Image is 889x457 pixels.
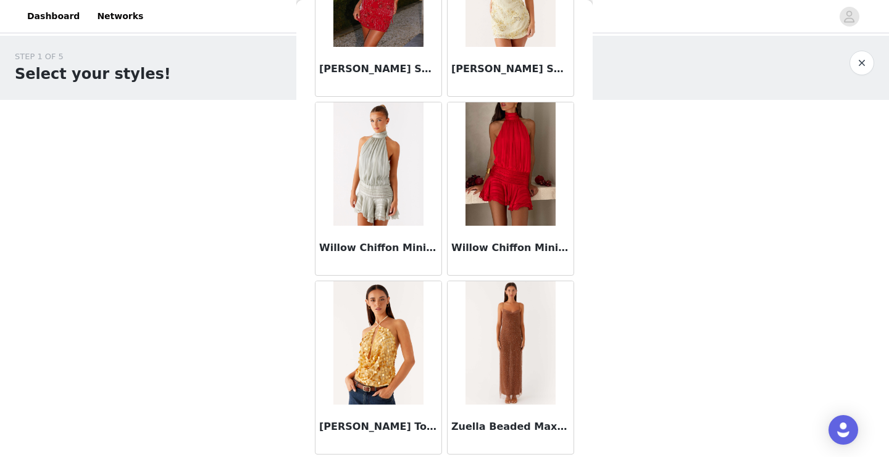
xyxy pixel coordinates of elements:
[333,102,423,226] img: Willow Chiffon Mini Dress - Green
[843,7,855,27] div: avatar
[20,2,87,30] a: Dashboard
[319,62,438,76] h3: [PERSON_NAME] Sequin Cami Mini Dress - Red
[451,62,570,76] h3: [PERSON_NAME] Sequin Cami Mini Dress - Yellow
[451,241,570,255] h3: Willow Chiffon Mini Dress - Red
[828,415,858,445] div: Open Intercom Messenger
[333,281,423,405] img: Xander Sequin Halter Top - Gold
[319,241,438,255] h3: Willow Chiffon Mini Dress - Green
[15,51,171,63] div: STEP 1 OF 5
[465,281,556,405] img: Zuella Beaded Maxi Dress - Chocolate
[90,2,151,30] a: Networks
[319,419,438,434] h3: [PERSON_NAME] Top - Gold
[465,102,555,226] img: Willow Chiffon Mini Dress - Red
[451,419,570,434] h3: Zuella Beaded Maxi Dress - Chocolate
[15,63,171,85] h1: Select your styles!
